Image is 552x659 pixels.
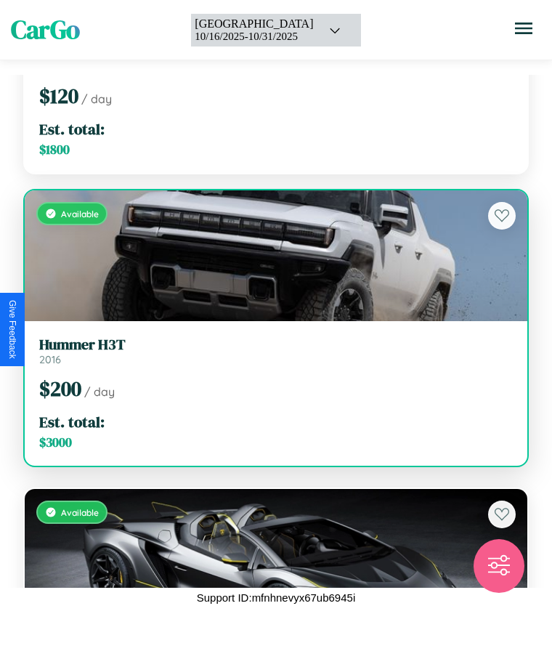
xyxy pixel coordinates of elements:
[7,300,17,359] div: Give Feedback
[39,118,105,140] span: Est. total:
[61,209,99,219] span: Available
[39,336,513,353] h3: Hummer H3T
[39,353,61,366] span: 2016
[11,12,80,47] span: CarGo
[195,31,313,43] div: 10 / 16 / 2025 - 10 / 31 / 2025
[39,336,513,366] a: Hummer H3T2016
[61,507,99,518] span: Available
[39,141,70,158] span: $ 1800
[39,375,81,403] span: $ 200
[39,434,72,451] span: $ 3000
[195,17,313,31] div: [GEOGRAPHIC_DATA]
[81,92,112,106] span: / day
[197,588,355,607] p: Support ID: mfnhnevyx67ub6945i
[39,411,105,432] span: Est. total:
[39,82,78,110] span: $ 120
[84,384,115,399] span: / day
